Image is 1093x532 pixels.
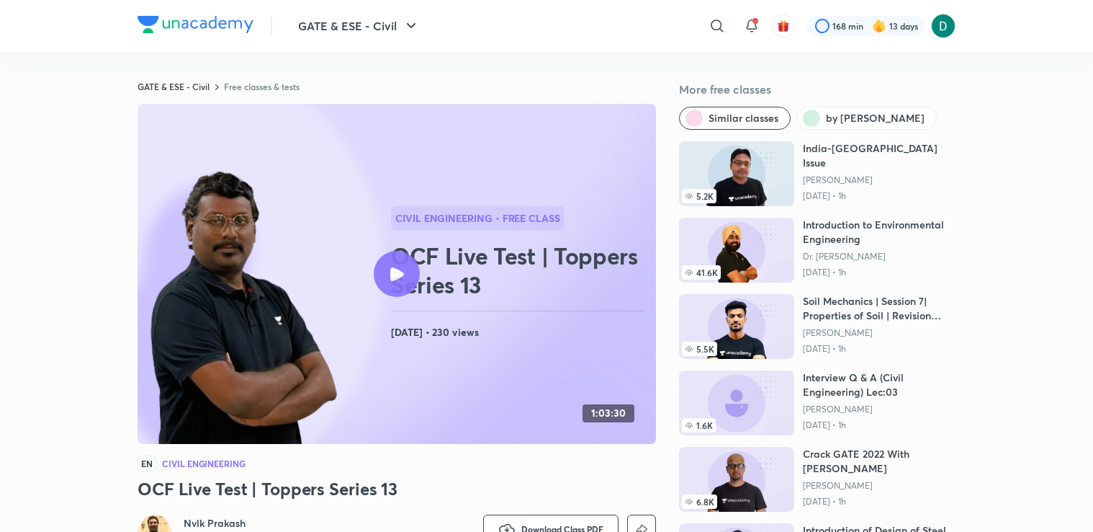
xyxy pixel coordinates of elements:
h6: Soil Mechanics | Session 7| Properties of Soil | Revision through PYQ [803,294,955,323]
a: [PERSON_NAME] [803,327,955,339]
button: avatar [772,14,795,37]
a: Dr. [PERSON_NAME] [803,251,955,262]
span: 6.8K [682,495,717,509]
a: Nvlk Prakash [184,516,307,531]
h4: [DATE] • 230 views [391,323,650,342]
p: [DATE] • 1h [803,420,955,431]
a: [PERSON_NAME] [803,404,955,415]
h3: OCF Live Test | Toppers Series 13 [138,477,656,500]
span: 5.5K [682,342,717,356]
span: 41.6K [682,265,721,280]
h6: Crack GATE 2022 With [PERSON_NAME] [803,447,955,476]
img: streak [872,19,886,33]
h6: India-[GEOGRAPHIC_DATA] Issue [803,141,955,170]
span: 5.2K [682,189,716,203]
a: [PERSON_NAME] [803,480,955,492]
img: Diksha Mishra [931,14,955,38]
h4: Civil Engineering [162,459,246,468]
h6: Interview Q & A (Civil Engineering) Lec:03 [803,371,955,399]
a: Free classes & tests [224,81,300,92]
span: Similar classes [709,111,778,125]
button: by Nvlk Prakash [796,107,937,130]
h4: 1:03:30 [591,407,626,420]
a: Company Logo [138,16,253,37]
span: by Nvlk Prakash [826,111,925,125]
button: GATE & ESE - Civil [289,12,428,40]
h6: Introduction to Environmental Engineering [803,218,955,247]
a: [PERSON_NAME] [803,174,955,186]
img: Company Logo [138,16,253,33]
h5: More free classes [679,81,955,98]
h2: OCF Live Test | Toppers Series 13 [391,241,650,299]
span: EN [138,456,156,471]
p: [DATE] • 1h [803,190,955,202]
button: Similar classes [679,107,791,130]
img: avatar [777,19,790,32]
a: GATE & ESE - Civil [138,81,210,92]
p: [DATE] • 1h [803,267,955,278]
span: 1.6K [682,418,716,433]
p: [DATE] • 1h [803,496,955,507]
p: [DATE] • 1h [803,343,955,355]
